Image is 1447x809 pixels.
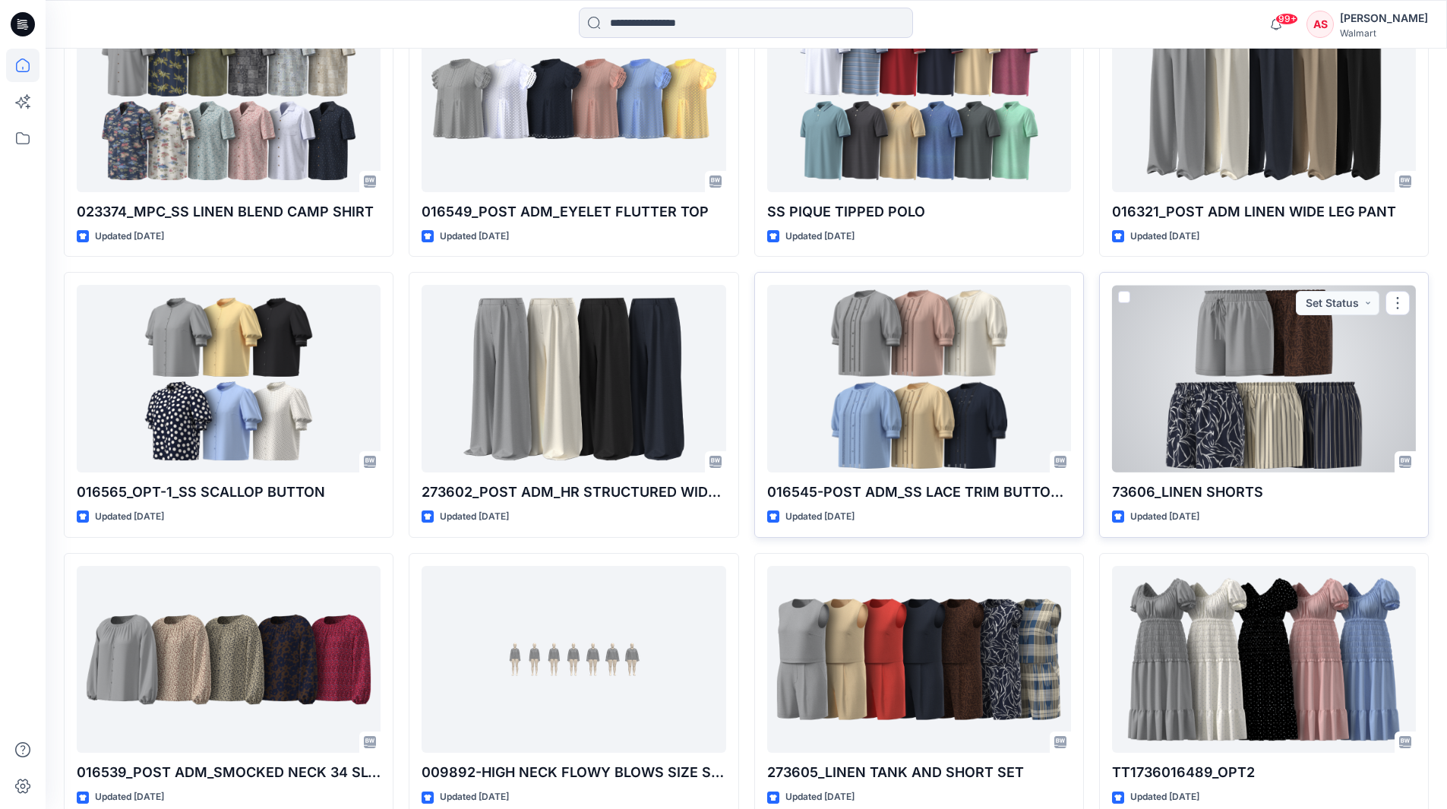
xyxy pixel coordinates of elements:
[1130,229,1199,245] p: Updated [DATE]
[767,762,1071,783] p: 273605_LINEN TANK AND SHORT SET
[1112,285,1416,472] a: 73606_LINEN SHORTS
[1112,762,1416,783] p: TT1736016489_OPT2
[1130,789,1199,805] p: Updated [DATE]
[422,482,725,503] p: 273602_POST ADM_HR STRUCTURED WIDE LEG LINEN PANTS
[77,566,381,754] a: 016539_POST ADM_SMOCKED NECK 34 SLV TOP
[1112,482,1416,503] p: 73606_LINEN SHORTS
[440,789,509,805] p: Updated [DATE]
[422,201,725,223] p: 016549_POST ADM_EYELET FLUTTER TOP
[1275,13,1298,25] span: 99+
[422,5,725,192] a: 016549_POST ADM_EYELET FLUTTER TOP
[77,285,381,472] a: 016565_OPT-1_SS SCALLOP BUTTON
[767,285,1071,472] a: 016545-POST ADM_SS LACE TRIM BUTTON DOWN TOP
[95,789,164,805] p: Updated [DATE]
[785,229,855,245] p: Updated [DATE]
[1112,5,1416,192] a: 016321_POST ADM LINEN WIDE LEG PANT
[1112,201,1416,223] p: 016321_POST ADM LINEN WIDE LEG PANT
[785,789,855,805] p: Updated [DATE]
[77,5,381,192] a: 023374_MPC_SS LINEN BLEND CAMP SHIRT
[1306,11,1334,38] div: AS
[767,5,1071,192] a: SS PIQUE TIPPED POLO
[785,509,855,525] p: Updated [DATE]
[767,201,1071,223] p: SS PIQUE TIPPED POLO
[422,285,725,472] a: 273602_POST ADM_HR STRUCTURED WIDE LEG LINEN PANTS
[767,482,1071,503] p: 016545-POST ADM_SS LACE TRIM BUTTON DOWN TOP
[767,566,1071,754] a: 273605_LINEN TANK AND SHORT SET
[422,762,725,783] p: 009892-HIGH NECK FLOWY BLOWS SIZE SET [[DATE]]
[95,509,164,525] p: Updated [DATE]
[1112,566,1416,754] a: TT1736016489_OPT2
[1340,9,1428,27] div: [PERSON_NAME]
[77,482,381,503] p: 016565_OPT-1_SS SCALLOP BUTTON
[77,762,381,783] p: 016539_POST ADM_SMOCKED NECK 34 SLV TOP
[1130,509,1199,525] p: Updated [DATE]
[440,509,509,525] p: Updated [DATE]
[440,229,509,245] p: Updated [DATE]
[422,566,725,754] a: 009892-HIGH NECK FLOWY BLOWS SIZE SET [14-02-25]
[1340,27,1428,39] div: Walmart
[77,201,381,223] p: 023374_MPC_SS LINEN BLEND CAMP SHIRT
[95,229,164,245] p: Updated [DATE]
